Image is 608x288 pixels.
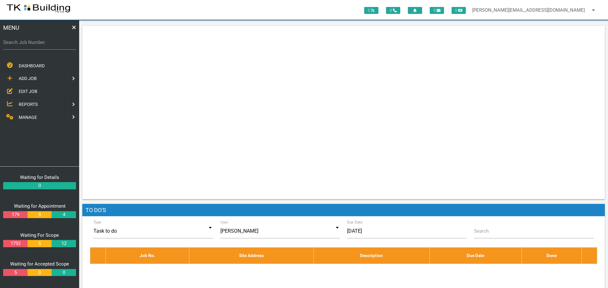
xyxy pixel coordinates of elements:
[386,7,400,14] span: 0
[313,248,429,264] th: Description
[10,261,69,267] a: Waiting for Accepted Scope
[52,211,76,218] a: 4
[19,76,37,81] span: ADD JOB
[429,248,522,264] th: Due Date
[19,89,37,94] span: EDIT JOB
[220,219,228,225] label: User
[20,175,59,180] a: Waiting for Details
[364,7,378,14] span: 0
[82,204,605,217] h1: To Do's
[3,240,27,247] a: 1792
[452,7,466,14] span: 0
[52,269,76,276] a: 0
[19,63,45,68] span: DASHBOARD
[3,23,19,32] span: MENU
[189,248,314,264] th: Site Address
[347,219,363,225] label: Due Date
[19,115,37,120] span: MANAGE
[28,211,52,218] a: 9
[52,240,76,247] a: 12
[6,3,71,13] img: s3file
[19,102,38,107] span: REPORTS
[105,248,189,264] th: Job No.
[3,211,27,218] a: 179
[3,269,27,276] a: 5
[20,232,59,238] a: Waiting For Scope
[474,228,489,235] label: Search
[28,269,52,276] a: 0
[3,182,76,189] a: 0
[28,240,52,247] a: 5
[14,203,66,209] a: Waiting for Appointment
[522,248,582,264] th: Done
[430,7,444,14] span: 0
[93,219,101,225] label: Type
[3,39,76,46] label: Search Job Number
